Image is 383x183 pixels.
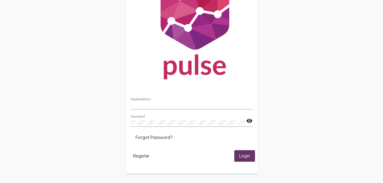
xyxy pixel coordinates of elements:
[239,154,250,159] span: Login
[131,132,177,143] button: Forgot Password?
[136,135,172,140] span: Forgot Password?
[133,153,150,159] span: Register
[246,117,253,125] mat-icon: visibility
[128,150,154,161] button: Register
[234,150,255,161] button: Login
